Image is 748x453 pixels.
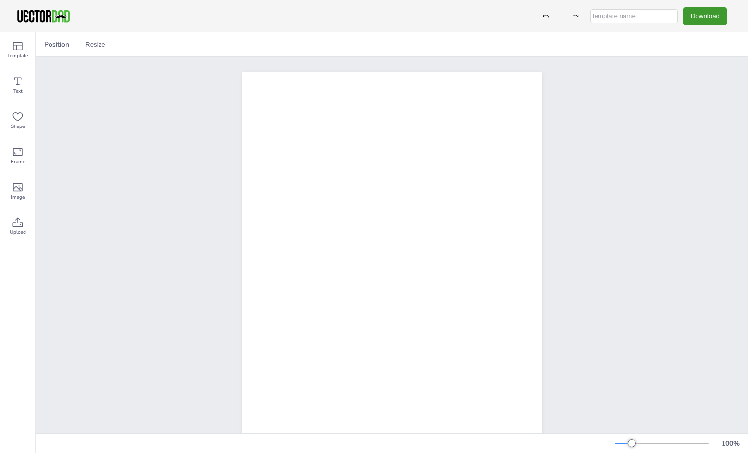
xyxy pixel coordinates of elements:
span: Frame [11,158,25,166]
input: template name [590,9,678,23]
img: VectorDad-1.png [16,9,71,24]
button: Resize [81,37,109,52]
span: Template [7,52,28,60]
span: Shape [11,123,25,130]
span: Upload [10,228,26,236]
div: 100 % [719,439,742,448]
button: Download [683,7,727,25]
span: Position [42,40,71,49]
span: Image [11,193,25,201]
span: Text [13,87,23,95]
